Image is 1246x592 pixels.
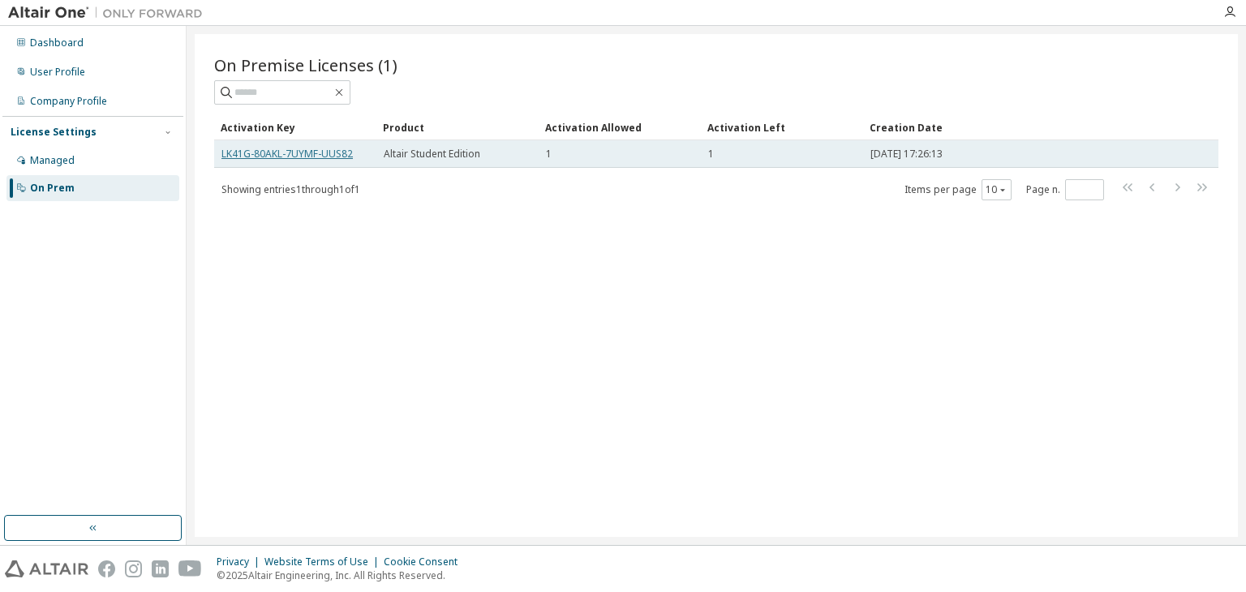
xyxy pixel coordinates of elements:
[30,182,75,195] div: On Prem
[986,183,1008,196] button: 10
[217,568,467,582] p: © 2025 Altair Engineering, Inc. All Rights Reserved.
[264,556,384,568] div: Website Terms of Use
[221,114,370,140] div: Activation Key
[125,560,142,577] img: instagram.svg
[221,147,353,161] a: LK41G-80AKL-7UYMF-UUS82
[178,560,202,577] img: youtube.svg
[904,179,1012,200] span: Items per page
[11,126,97,139] div: License Settings
[221,182,360,196] span: Showing entries 1 through 1 of 1
[30,36,84,49] div: Dashboard
[708,148,714,161] span: 1
[30,154,75,167] div: Managed
[1026,179,1104,200] span: Page n.
[214,54,397,76] span: On Premise Licenses (1)
[384,556,467,568] div: Cookie Consent
[5,560,88,577] img: altair_logo.svg
[870,148,943,161] span: [DATE] 17:26:13
[8,5,211,21] img: Altair One
[30,66,85,79] div: User Profile
[546,148,552,161] span: 1
[98,560,115,577] img: facebook.svg
[383,114,532,140] div: Product
[707,114,857,140] div: Activation Left
[545,114,694,140] div: Activation Allowed
[384,148,480,161] span: Altair Student Edition
[217,556,264,568] div: Privacy
[30,95,107,108] div: Company Profile
[870,114,1147,140] div: Creation Date
[152,560,169,577] img: linkedin.svg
